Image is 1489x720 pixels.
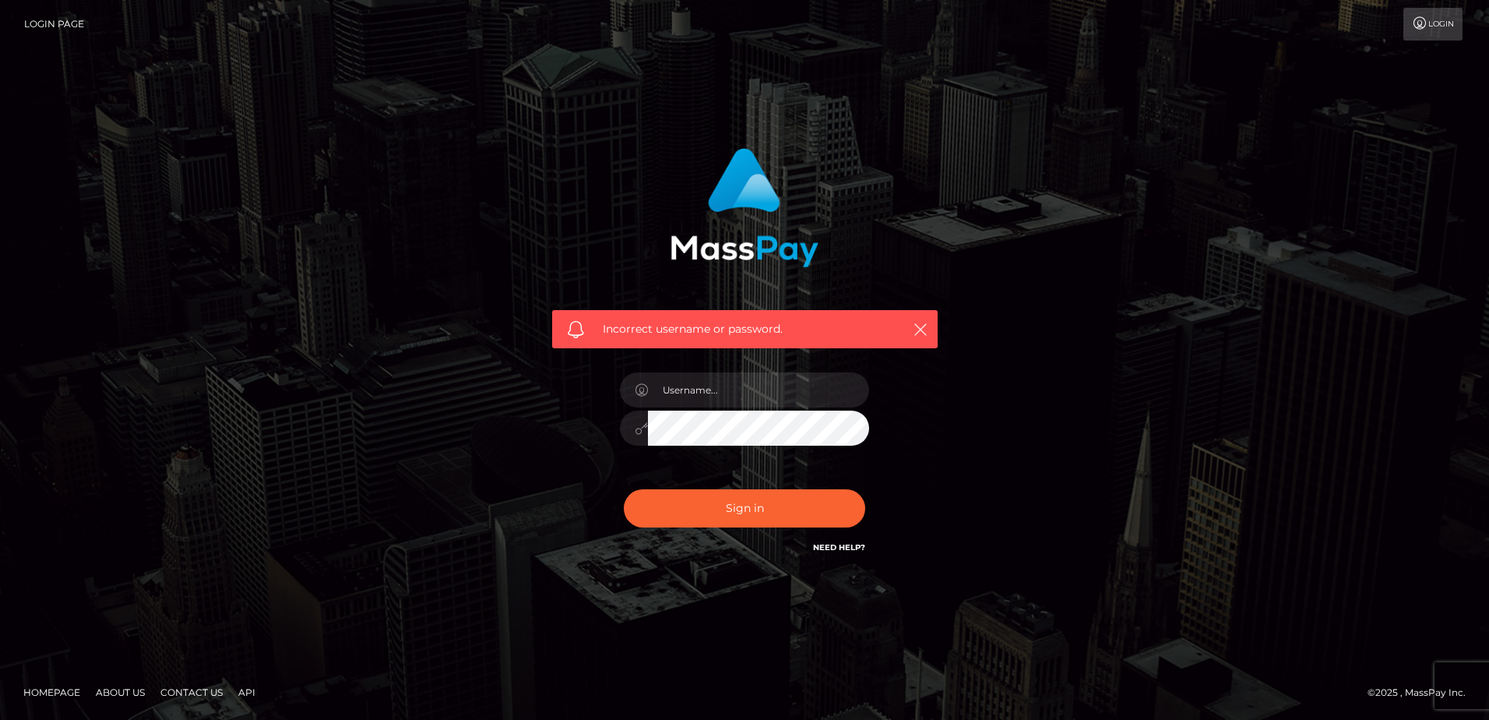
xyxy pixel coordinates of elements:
[17,680,86,704] a: Homepage
[671,148,818,267] img: MassPay Login
[648,372,869,408] input: Username...
[1403,8,1463,41] a: Login
[232,680,262,704] a: API
[24,8,84,41] a: Login Page
[813,542,865,552] a: Need Help?
[154,680,229,704] a: Contact Us
[90,680,151,704] a: About Us
[603,321,887,337] span: Incorrect username or password.
[624,489,865,528] button: Sign in
[1368,684,1477,701] div: © 2025 , MassPay Inc.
